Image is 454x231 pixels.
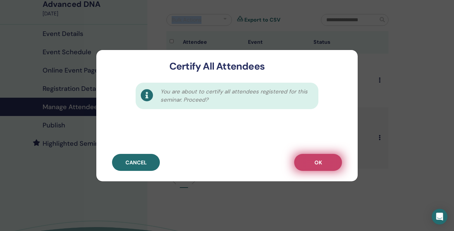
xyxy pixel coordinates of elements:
[125,159,147,166] span: Cancel
[107,60,327,72] h3: Certify All Attendees
[432,209,447,224] div: Open Intercom Messenger
[112,154,160,171] button: Cancel
[294,154,342,171] button: OK
[314,159,322,166] span: OK
[161,88,311,104] span: You are about to certify all attendees registered for this seminar. Proceed?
